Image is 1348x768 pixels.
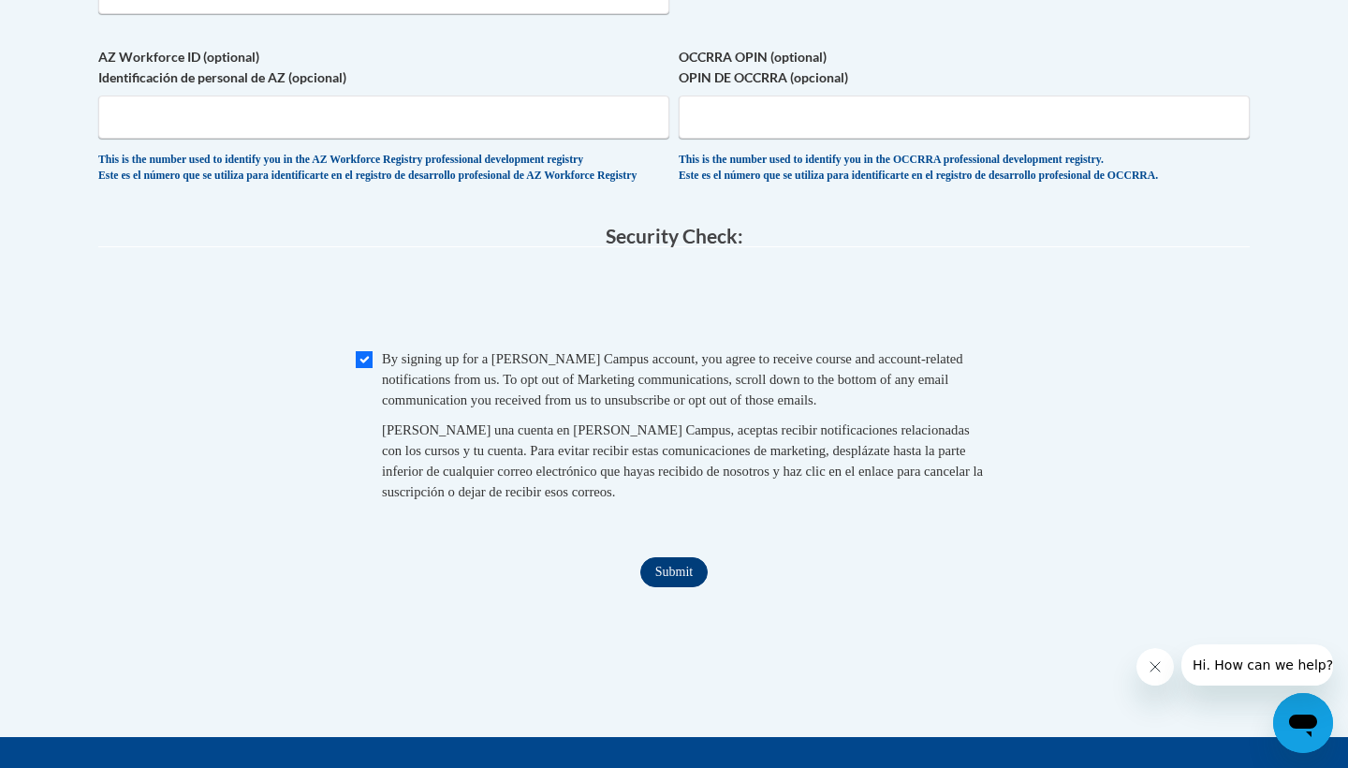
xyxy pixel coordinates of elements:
span: Security Check: [606,224,743,247]
span: By signing up for a [PERSON_NAME] Campus account, you agree to receive course and account-related... [382,351,963,407]
div: This is the number used to identify you in the OCCRRA professional development registry. Este es ... [679,153,1250,184]
span: [PERSON_NAME] una cuenta en [PERSON_NAME] Campus, aceptas recibir notificaciones relacionadas con... [382,422,983,499]
input: Submit [640,557,708,587]
label: AZ Workforce ID (optional) Identificación de personal de AZ (opcional) [98,47,669,88]
iframe: reCAPTCHA [532,266,816,339]
label: OCCRRA OPIN (optional) OPIN DE OCCRRA (opcional) [679,47,1250,88]
iframe: Button to launch messaging window [1273,693,1333,753]
div: This is the number used to identify you in the AZ Workforce Registry professional development reg... [98,153,669,184]
iframe: Close message [1136,648,1174,686]
iframe: Message from company [1181,644,1333,686]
